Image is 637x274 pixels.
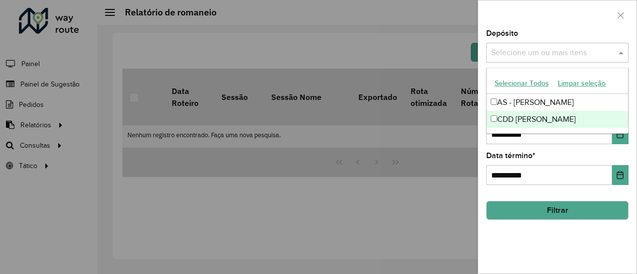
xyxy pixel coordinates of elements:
button: Selecionar Todos [490,76,553,91]
button: Limpar seleção [553,76,610,91]
div: AS - [PERSON_NAME] [487,94,629,111]
label: Data término [486,150,535,162]
button: Choose Date [612,165,629,185]
button: Choose Date [612,124,629,144]
ng-dropdown-panel: Options list [486,68,629,134]
div: CDD [PERSON_NAME] [487,111,629,128]
label: Depósito [486,27,518,39]
button: Filtrar [486,201,629,220]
